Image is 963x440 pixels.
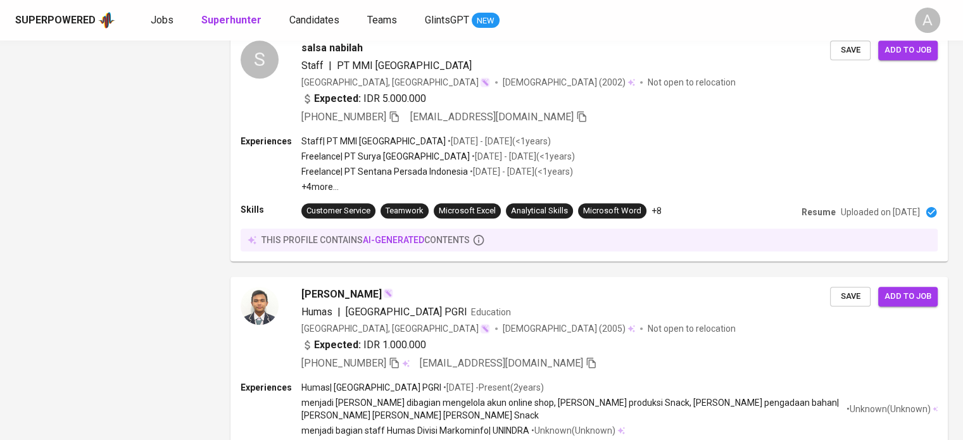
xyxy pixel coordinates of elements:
[301,357,386,369] span: [PHONE_NUMBER]
[301,111,386,123] span: [PHONE_NUMBER]
[878,41,938,60] button: Add to job
[314,337,361,353] b: Expected:
[503,76,599,89] span: [DEMOGRAPHIC_DATA]
[410,111,574,123] span: [EMAIL_ADDRESS][DOMAIN_NAME]
[471,307,511,317] span: Education
[503,322,599,335] span: [DEMOGRAPHIC_DATA]
[836,43,864,58] span: Save
[346,306,467,318] span: [GEOGRAPHIC_DATA] PGRI
[446,135,551,148] p: • [DATE] - [DATE] ( <1 years )
[845,403,931,415] p: • Unknown ( Unknown )
[301,60,324,72] span: Staff
[441,381,544,394] p: • [DATE] - Present ( 2 years )
[383,288,393,298] img: magic_wand.svg
[830,287,871,306] button: Save
[201,13,264,28] a: Superhunter
[301,322,490,335] div: [GEOGRAPHIC_DATA], [GEOGRAPHIC_DATA]
[301,165,468,178] p: Freelance | PT Sentana Persada Indonesia
[386,205,424,217] div: Teamwork
[480,324,490,334] img: magic_wand.svg
[301,76,490,89] div: [GEOGRAPHIC_DATA], [GEOGRAPHIC_DATA]
[301,287,382,302] span: [PERSON_NAME]
[230,30,948,261] a: Ssalsa nabilahStaff|PT MMI [GEOGRAPHIC_DATA][GEOGRAPHIC_DATA], [GEOGRAPHIC_DATA][DEMOGRAPHIC_DATA...
[301,306,332,318] span: Humas
[480,77,490,87] img: magic_wand.svg
[367,13,400,28] a: Teams
[503,322,635,335] div: (2005)
[511,205,568,217] div: Analytical Skills
[425,14,469,26] span: GlintsGPT
[648,322,736,335] p: Not open to relocation
[420,357,583,369] span: [EMAIL_ADDRESS][DOMAIN_NAME]
[15,13,96,28] div: Superpowered
[583,205,641,217] div: Microsoft Word
[201,14,261,26] b: Superhunter
[301,396,845,422] p: menjadi [PERSON_NAME] dibagian mengelola akun online shop, [PERSON_NAME] produksi Snack, [PERSON_...
[289,14,339,26] span: Candidates
[472,15,500,27] span: NEW
[241,41,279,79] div: S
[301,337,426,353] div: IDR 1.000.000
[337,305,341,320] span: |
[841,206,920,218] p: Uploaded on [DATE]
[151,14,173,26] span: Jobs
[884,289,931,304] span: Add to job
[468,165,573,178] p: • [DATE] - [DATE] ( <1 years )
[301,91,426,106] div: IDR 5.000.000
[329,58,332,73] span: |
[15,11,115,30] a: Superpoweredapp logo
[363,235,424,245] span: AI-generated
[439,205,496,217] div: Microsoft Excel
[878,287,938,306] button: Add to job
[301,424,529,437] p: menjadi bagian staff Humas Divisi Markominfo | UNINDRA
[915,8,940,33] div: A
[241,287,279,325] img: 0303507b2532e43f94366fb0760c2805.jpg
[314,91,361,106] b: Expected:
[301,135,446,148] p: Staff | PT MMI [GEOGRAPHIC_DATA]
[289,13,342,28] a: Candidates
[301,381,441,394] p: Humas | [GEOGRAPHIC_DATA] PGRI
[648,76,736,89] p: Not open to relocation
[301,150,470,163] p: Freelance | PT Surya [GEOGRAPHIC_DATA]
[651,204,662,217] p: +8
[98,11,115,30] img: app logo
[306,205,370,217] div: Customer Service
[337,60,472,72] span: PT MMI [GEOGRAPHIC_DATA]
[301,41,363,56] span: salsa nabilah
[470,150,575,163] p: • [DATE] - [DATE] ( <1 years )
[367,14,397,26] span: Teams
[301,180,575,193] p: +4 more ...
[529,424,615,437] p: • Unknown ( Unknown )
[151,13,176,28] a: Jobs
[503,76,635,89] div: (2002)
[884,43,931,58] span: Add to job
[241,203,301,216] p: Skills
[261,234,470,246] p: this profile contains contents
[802,206,836,218] p: Resume
[830,41,871,60] button: Save
[241,135,301,148] p: Experiences
[425,13,500,28] a: GlintsGPT NEW
[836,289,864,304] span: Save
[241,381,301,394] p: Experiences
